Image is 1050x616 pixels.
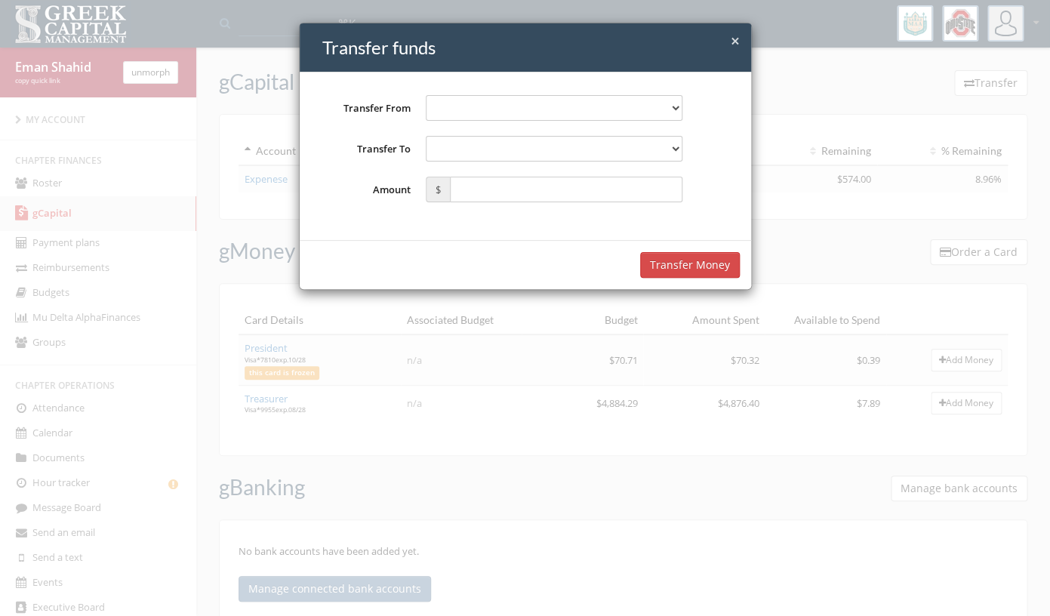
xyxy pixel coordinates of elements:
[640,252,740,278] button: Transfer Money
[426,177,450,202] span: $
[311,177,418,202] label: Amount
[311,95,418,121] label: Transfer From
[731,30,740,51] span: ×
[311,136,418,162] label: Transfer To
[322,35,740,60] h4: Transfer funds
